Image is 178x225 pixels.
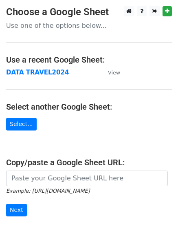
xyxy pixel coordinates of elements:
[6,102,172,112] h4: Select another Google Sheet:
[6,157,172,167] h4: Copy/paste a Google Sheet URL:
[6,55,172,65] h4: Use a recent Google Sheet:
[6,6,172,18] h3: Choose a Google Sheet
[6,204,27,216] input: Next
[6,188,90,194] small: Example: [URL][DOMAIN_NAME]
[6,171,168,186] input: Paste your Google Sheet URL here
[6,69,69,76] a: DATA TRAVEL2024
[137,186,178,225] iframe: Chat Widget
[108,70,120,76] small: View
[6,21,172,30] p: Use one of the options below...
[100,69,120,76] a: View
[6,118,37,130] a: Select...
